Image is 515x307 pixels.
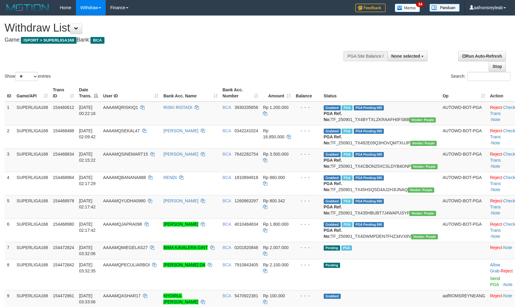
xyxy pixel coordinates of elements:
span: BCA [90,37,104,44]
a: Send PGA [490,276,500,287]
b: PGA Ref. No: [324,228,342,239]
td: 8 [5,259,14,290]
th: Op: activate to sort column ascending [440,84,488,102]
b: PGA Ref. No: [324,111,342,122]
div: - - - [296,128,319,134]
span: 154472842 [53,262,74,267]
span: None selected [391,54,420,59]
a: Reject [490,293,502,298]
a: Run Auto-Refresh [458,51,506,61]
span: Copy 0342241024 to clipboard [234,128,258,133]
td: TF_250901_TX435HBUBT7J4WAPUSYF [321,195,440,218]
a: Reject [490,105,502,110]
span: 154460612 [53,105,74,110]
button: None selected [387,51,428,61]
span: AAAAMQJAPRA098 [103,222,142,227]
b: PGA Ref. No: [324,158,342,169]
a: Note [503,282,513,287]
span: [DATE] 00:22:16 [79,105,96,116]
div: - - - [296,221,319,227]
span: Copy 7910843405 to clipboard [234,262,258,267]
span: Vendor URL: https://trx4.1velocity.biz [410,141,437,146]
span: · [490,262,501,273]
a: Note [491,187,500,192]
td: 4 [5,172,14,195]
th: User ID: activate to sort column ascending [101,84,161,102]
span: Rp 860.000 [263,175,285,180]
span: Vendor URL: https://trx4.1velocity.biz [411,164,438,169]
th: Status [321,84,440,102]
th: Bank Acc. Name: activate to sort column ascending [161,84,220,102]
a: BIMA KAVALERA GINT [163,245,208,250]
span: PGA Pending [354,222,384,227]
span: 154472824 [53,245,74,250]
span: AAAAMQSEKAL47 [103,128,140,133]
span: Copy 5470922381 to clipboard [234,293,258,298]
span: BCA [223,222,231,227]
a: [PERSON_NAME] [163,128,198,133]
div: - - - [296,245,319,251]
span: BCA [223,293,231,298]
span: Vendor URL: https://trx4.1velocity.biz [409,211,436,216]
th: ID [5,84,14,102]
span: Rp 3.500.000 [263,152,288,157]
span: BCA [223,262,231,267]
b: PGA Ref. No: [324,181,342,192]
span: BCA [223,105,231,110]
div: - - - [296,293,319,299]
span: AAAAMQRISKIQ1 [103,105,138,110]
img: panduan.png [429,4,460,12]
a: Note [491,117,500,122]
td: 1 [5,102,14,125]
a: Reject [490,175,502,180]
img: MOTION_logo.png [5,3,51,12]
span: Marked by aafnonsreyleab [342,152,352,157]
span: Grabbed [324,129,341,134]
a: RENDI [163,175,177,180]
span: 154468978 [53,198,74,203]
input: Search: [467,72,510,81]
a: Reject [490,128,502,133]
td: TF_250901_TX4CBON25XCSLDYB4ONP [321,148,440,172]
a: [PERSON_NAME] [163,152,198,157]
td: SUPERLIGA168 [14,195,51,218]
th: Trans ID: activate to sort column ascending [50,84,77,102]
span: Grabbed [324,105,341,110]
span: Vendor URL: https://trx4.1velocity.biz [409,117,436,123]
span: PGA Pending [354,199,384,204]
td: TF_250901_TX4BYTXLZKRAAFH0FSBB [321,102,440,125]
img: Feedback.jpg [355,4,386,12]
td: 6 [5,218,14,242]
b: PGA Ref. No: [324,204,342,215]
span: Marked by aafchoeunmanni [342,222,352,227]
span: Vendor URL: https://trx4.1velocity.biz [408,187,434,193]
span: AAAAMQSINEMART15 [103,152,148,157]
label: Show entries [5,72,51,81]
td: SUPERLIGA168 [14,125,51,148]
th: Amount: activate to sort column ascending [261,84,293,102]
span: Vendor URL: https://trx4.1velocity.biz [411,234,438,239]
span: Rp 16.850.000 [263,128,284,139]
span: PGA Pending [354,175,384,180]
td: SUPERLIGA168 [14,172,51,195]
span: Rp 2.100.000 [263,262,288,267]
div: - - - [296,104,319,110]
span: Grabbed [324,152,341,157]
a: Stop [489,61,506,72]
b: PGA Ref. No: [324,134,342,145]
span: [DATE] 02:15:22 [79,152,96,163]
span: Marked by aafnonsreyleab [342,105,352,110]
a: RISKI RISTADI [163,105,192,110]
a: Allow Grab [490,262,500,273]
span: Grabbed [324,294,341,299]
a: Reject [490,152,502,157]
span: AAAAMQMIEGELAS27 [103,245,148,250]
div: PGA Site Balance / [343,51,387,61]
span: Marked by aafchoeunmanni [342,175,352,180]
div: - - - [296,198,319,204]
div: - - - [296,151,319,157]
div: - - - [296,174,319,180]
span: PGA Pending [354,129,384,134]
td: AUTOWD-BOT-PGA [440,102,488,125]
span: Rp 1.800.000 [263,222,288,227]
